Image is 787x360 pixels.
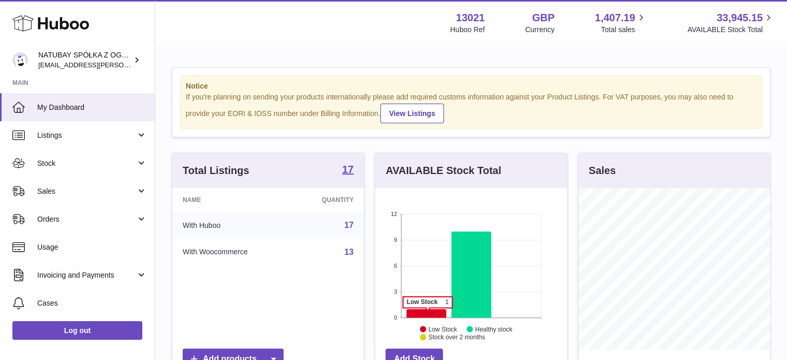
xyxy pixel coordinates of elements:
[37,131,136,140] span: Listings
[172,212,291,239] td: With Huboo
[12,52,28,68] img: kacper.antkowski@natubay.pl
[525,25,555,35] div: Currency
[717,11,763,25] span: 33,945.15
[394,289,397,295] text: 3
[394,263,397,269] text: 6
[345,248,354,256] a: 13
[450,25,485,35] div: Huboo Ref
[342,164,353,175] strong: 17
[12,321,142,340] a: Log out
[428,325,457,333] text: Low Stock
[475,325,513,333] text: Healthy stock
[37,103,147,112] span: My Dashboard
[37,159,136,168] span: Stock
[183,164,249,178] h3: Total Listings
[37,270,136,280] span: Invoicing and Payments
[687,25,775,35] span: AVAILABLE Stock Total
[687,11,775,35] a: 33,945.15 AVAILABLE Stock Total
[172,188,291,212] th: Name
[595,11,647,35] a: 1,407.19 Total sales
[407,298,438,306] tspan: Low Stock
[186,92,756,123] div: If you're planning on sending your products internationally please add required customs informati...
[532,11,554,25] strong: GBP
[394,314,397,321] text: 0
[37,242,147,252] span: Usage
[385,164,501,178] h3: AVAILABLE Stock Total
[589,164,616,178] h3: Sales
[446,298,449,306] tspan: 1
[345,221,354,229] a: 17
[38,61,207,69] span: [EMAIL_ADDRESS][PERSON_NAME][DOMAIN_NAME]
[601,25,647,35] span: Total sales
[291,188,364,212] th: Quantity
[37,214,136,224] span: Orders
[380,104,444,123] a: View Listings
[394,237,397,243] text: 9
[37,186,136,196] span: Sales
[428,334,485,341] text: Stock over 2 months
[342,164,353,177] a: 17
[595,11,635,25] span: 1,407.19
[186,81,756,91] strong: Notice
[391,211,397,217] text: 12
[37,298,147,308] span: Cases
[38,50,131,70] div: NATUBAY SPÓŁKA Z OGRANICZONĄ ODPOWIEDZIALNOŚCIĄ
[172,239,291,266] td: With Woocommerce
[456,11,485,25] strong: 13021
